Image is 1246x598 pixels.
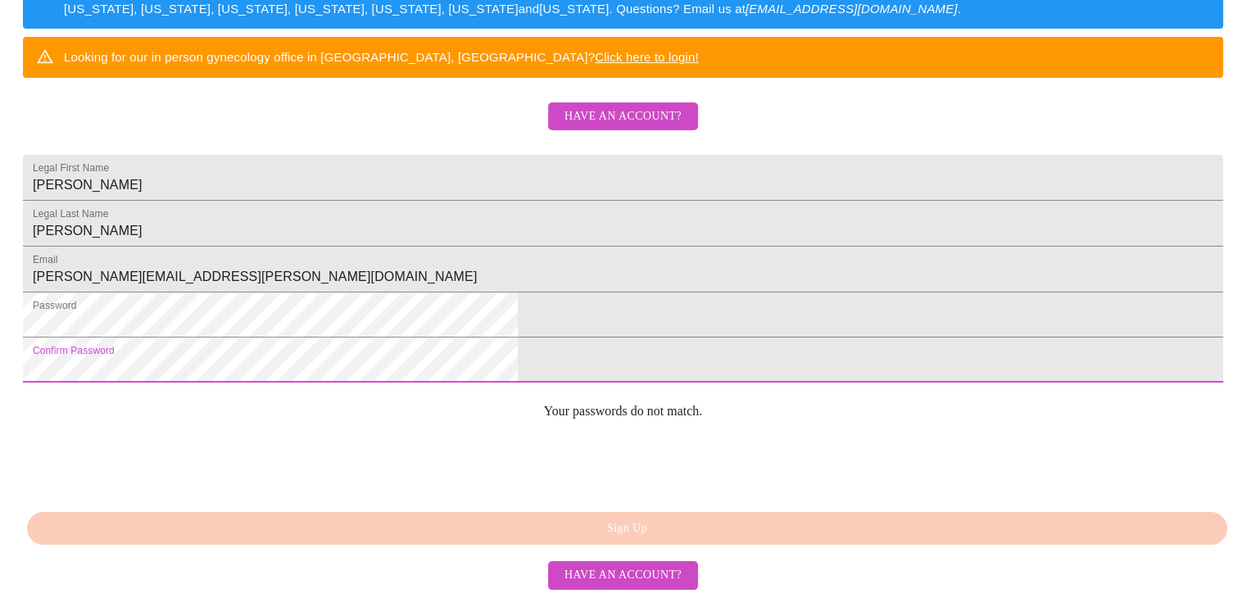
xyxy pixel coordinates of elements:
a: Have an account? [544,567,702,581]
span: Have an account? [564,106,682,127]
em: [EMAIL_ADDRESS][DOMAIN_NAME] [745,2,958,16]
button: Have an account? [548,561,698,590]
a: Click here to login! [595,50,699,64]
div: Looking for our in person gynecology office in [GEOGRAPHIC_DATA], [GEOGRAPHIC_DATA]? [64,42,699,72]
button: Have an account? [548,102,698,131]
span: Have an account? [564,565,682,586]
iframe: reCAPTCHA [23,432,272,496]
a: Have an account? [544,120,702,134]
p: Your passwords do not match. [23,404,1223,419]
